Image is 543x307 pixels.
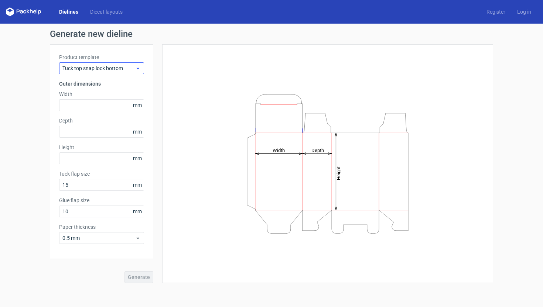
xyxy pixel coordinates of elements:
label: Depth [59,117,144,124]
tspan: Height [336,166,341,180]
a: Register [481,8,511,15]
tspan: Width [273,147,285,153]
label: Glue flap size [59,197,144,204]
span: mm [131,153,144,164]
label: Width [59,90,144,98]
label: Height [59,144,144,151]
span: 0.5 mm [62,234,135,242]
span: Tuck top snap lock bottom [62,65,135,72]
label: Paper thickness [59,223,144,231]
tspan: Depth [311,147,324,153]
span: mm [131,206,144,217]
span: mm [131,179,144,190]
a: Dielines [53,8,84,15]
label: Product template [59,54,144,61]
h1: Generate new dieline [50,30,493,38]
a: Diecut layouts [84,8,129,15]
span: mm [131,126,144,137]
a: Log in [511,8,537,15]
span: mm [131,100,144,111]
label: Tuck flap size [59,170,144,177]
h3: Outer dimensions [59,80,144,87]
